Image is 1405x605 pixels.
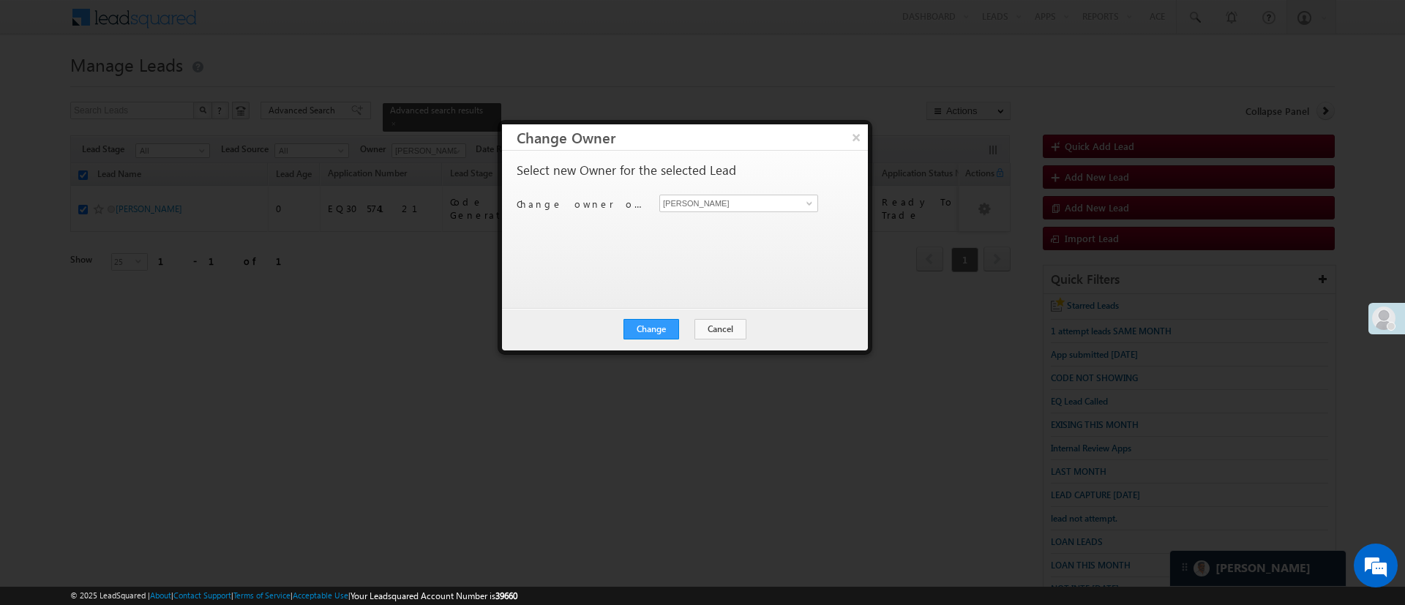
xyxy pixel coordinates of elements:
p: Select new Owner for the selected Lead [517,164,736,177]
a: Show All Items [798,196,817,211]
span: 39660 [495,590,517,601]
button: × [844,124,868,150]
input: Type to Search [659,195,818,212]
a: Acceptable Use [293,590,348,600]
div: Chat with us now [76,77,246,96]
a: Terms of Service [233,590,291,600]
button: Cancel [694,319,746,339]
em: Start Chat [199,451,266,470]
button: Change [623,319,679,339]
span: © 2025 LeadSquared | | | | | [70,589,517,603]
a: About [150,590,171,600]
p: Change owner of 1 lead to [517,198,648,211]
h3: Change Owner [517,124,868,150]
textarea: Type your message and hit 'Enter' [19,135,267,438]
img: d_60004797649_company_0_60004797649 [25,77,61,96]
a: Contact Support [173,590,231,600]
span: Your Leadsquared Account Number is [351,590,517,601]
div: Minimize live chat window [240,7,275,42]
